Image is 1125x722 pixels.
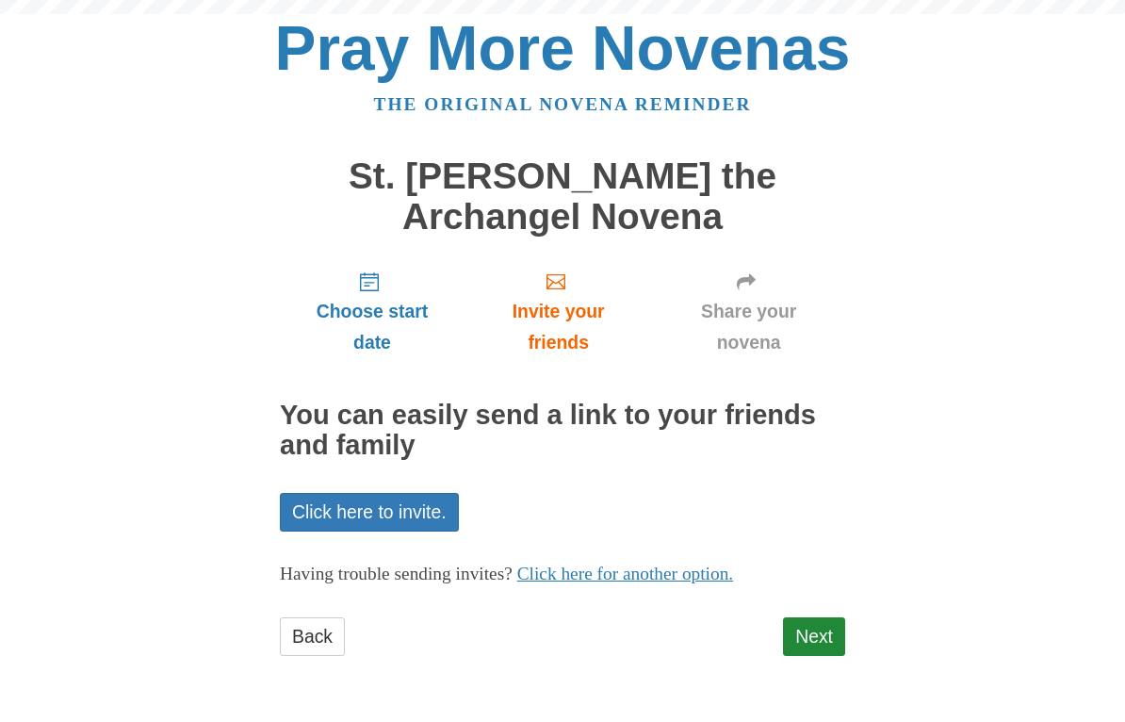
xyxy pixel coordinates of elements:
[280,564,513,583] span: Having trouble sending invites?
[671,296,826,358] span: Share your novena
[280,255,465,368] a: Choose start date
[483,296,633,358] span: Invite your friends
[280,493,459,532] a: Click here to invite.
[783,617,845,656] a: Next
[280,401,845,461] h2: You can easily send a link to your friends and family
[465,255,652,368] a: Invite your friends
[517,564,734,583] a: Click here for another option.
[652,255,845,368] a: Share your novena
[280,617,345,656] a: Back
[374,94,752,114] a: The original novena reminder
[275,13,851,83] a: Pray More Novenas
[299,296,446,358] span: Choose start date
[280,156,845,237] h1: St. [PERSON_NAME] the Archangel Novena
